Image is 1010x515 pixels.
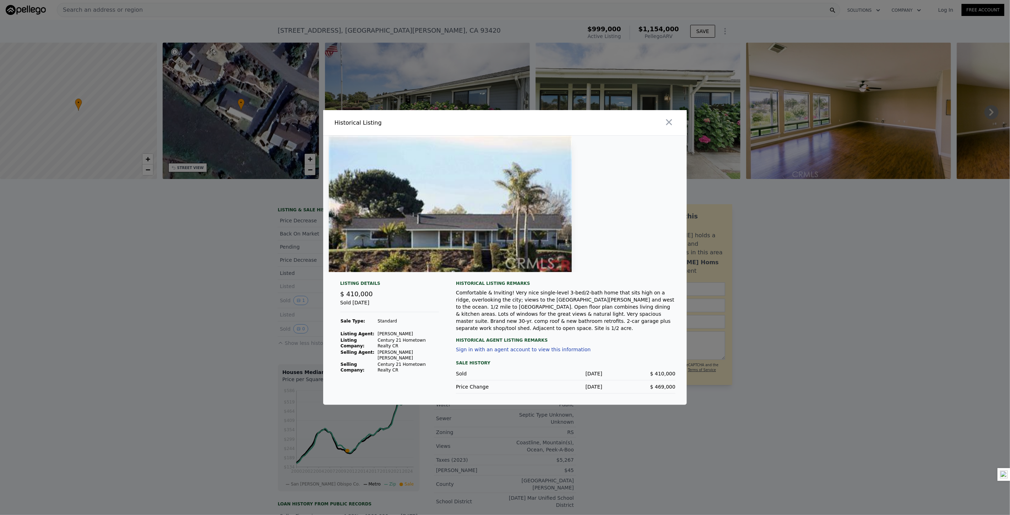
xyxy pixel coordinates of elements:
[341,331,374,336] strong: Listing Agent:
[650,384,675,390] span: $ 469,000
[456,383,529,390] div: Price Change
[529,383,602,390] div: [DATE]
[456,359,675,367] div: Sale History
[341,338,364,348] strong: Listing Company:
[329,136,572,272] img: Property Img
[456,332,675,343] div: Historical Agent Listing Remarks
[456,370,529,377] div: Sold
[340,281,439,289] div: Listing Details
[456,347,591,352] button: Sign in with an agent account to view this information
[650,371,675,376] span: $ 410,000
[340,299,439,312] div: Sold [DATE]
[529,370,602,377] div: [DATE]
[341,362,364,373] strong: Selling Company:
[341,319,365,324] strong: Sale Type:
[377,337,439,349] td: Century 21 Hometown Realty CR
[335,119,502,127] div: Historical Listing
[377,331,439,337] td: [PERSON_NAME]
[456,289,675,332] div: Comfortable & Inviting! Very nice single-level 3-bed/2-bath home that sits high on a ridge, overl...
[340,290,373,298] span: $ 410,000
[377,349,439,361] td: [PERSON_NAME] [PERSON_NAME]
[341,350,375,355] strong: Selling Agent:
[377,361,439,373] td: Century 21 Hometown Realty CR
[456,281,675,286] div: Historical Listing remarks
[377,318,439,324] td: Standard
